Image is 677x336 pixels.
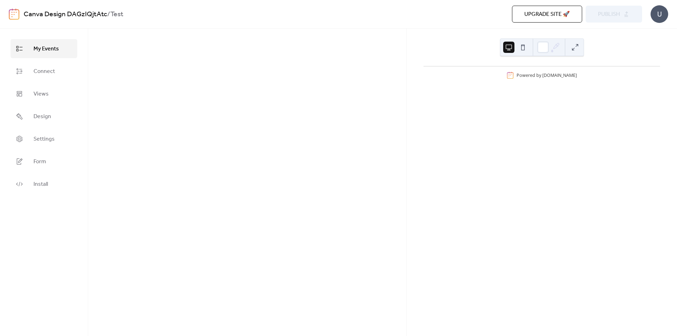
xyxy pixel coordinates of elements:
button: Upgrade site 🚀 [512,6,582,23]
span: Upgrade site 🚀 [524,10,570,19]
b: Test [110,8,123,21]
div: U [651,5,668,23]
a: Connect [11,62,77,81]
a: Design [11,107,77,126]
span: Connect [33,67,55,76]
span: Design [33,112,51,121]
span: My Events [33,45,59,53]
span: Views [33,90,49,98]
a: My Events [11,39,77,58]
a: Install [11,175,77,194]
b: / [107,8,110,21]
div: Powered by [517,72,577,78]
a: Settings [11,129,77,148]
a: [DOMAIN_NAME] [542,72,577,78]
a: Form [11,152,77,171]
span: Form [33,158,46,166]
span: Settings [33,135,55,143]
a: Canva Design DAGzIQjtAtc [24,8,107,21]
a: Views [11,84,77,103]
span: Install [33,180,48,189]
img: logo [9,8,19,20]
